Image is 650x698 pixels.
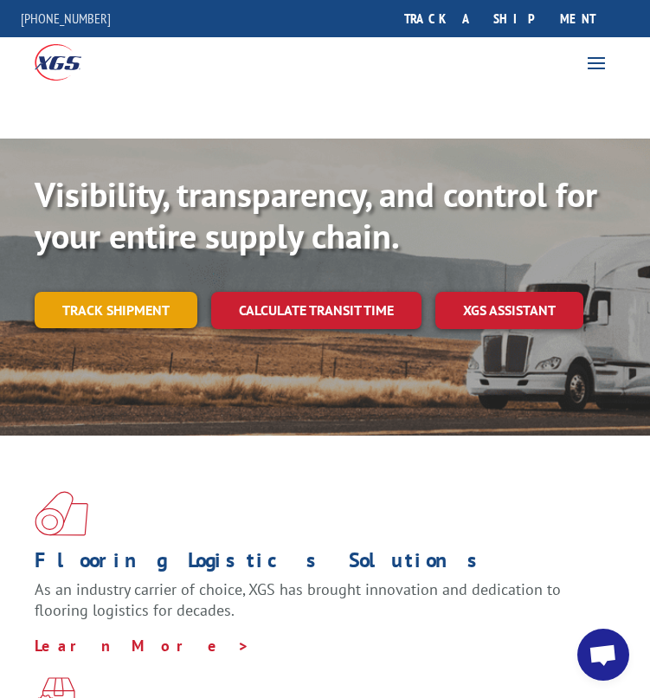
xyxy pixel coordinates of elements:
[435,292,583,329] a: XGS ASSISTANT
[35,491,88,536] img: xgs-icon-total-supply-chain-intelligence-red
[577,629,629,681] div: Open chat
[35,636,250,656] a: Learn More >
[35,292,197,328] a: Track shipment
[35,171,597,258] b: Visibility, transparency, and control for your entire supply chain.
[35,550,602,579] h1: Flooring Logistics Solutions
[211,292,422,329] a: Calculate transit time
[35,579,561,620] span: As an industry carrier of choice, XGS has brought innovation and dedication to flooring logistics...
[21,10,111,27] a: [PHONE_NUMBER]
